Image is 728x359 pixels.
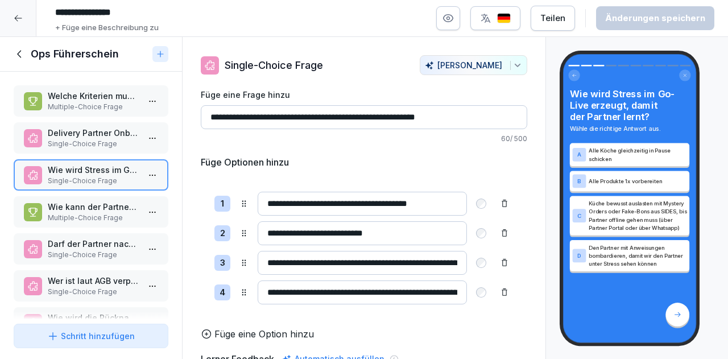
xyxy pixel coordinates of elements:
[48,213,139,223] p: Multiple-Choice Frage
[48,176,139,186] p: Single-Choice Frage
[540,12,565,24] div: Teilen
[47,330,135,342] div: Schritt hinzufügen
[589,244,686,268] p: Den Partner mit Anweisungen bombardieren, damit wir den Partner unter Stress sehen können
[570,88,689,123] h4: Wie wird Stress im Go-Live erzeugt, damit der Partner lernt?
[589,199,686,232] p: Küche bewusst auslasten mit Mystery Orders oder Fake-Bons aus SIDES, bis Partner offline gehen mu...
[420,55,527,75] button: [PERSON_NAME]
[225,57,323,73] p: Single-Choice Frage
[497,13,511,24] img: de.svg
[589,147,686,163] p: Alle Köche gleichzeitig in Pause schicken
[48,90,139,102] p: Welche Kriterien muss der Partner erfüllen, um einer unserer Partner zu werden?
[14,307,168,339] div: Wie wird die Rücknahme von Equipment bei Offboardings organisiert?Single-Choice Frage
[220,227,225,240] p: 2
[31,47,119,61] h1: Ops Führerschein
[577,151,581,158] p: A
[220,286,225,299] p: 4
[14,270,168,302] div: Wer ist laut AGB verpflichtet, die restliche Ware nach Partner-Kündigung gutzuschreiben?Single-Ch...
[577,178,581,184] p: B
[220,257,225,270] p: 3
[14,85,168,117] div: Welche Kriterien muss der Partner erfüllen, um einer unserer Partner zu werden?Multiple-Choice Frage
[596,6,714,30] button: Änderungen speichern
[48,127,139,139] p: Delivery Partner Onboardings: Was muss spätestens [DATE] dem Go-Live passieren?
[577,253,581,259] p: D
[48,139,139,149] p: Single-Choice Frage
[589,177,686,185] p: Alle Produkte 1x vorbereiten
[201,155,289,169] h5: Füge Optionen hinzu
[48,275,139,287] p: Wer ist laut AGB verpflichtet, die restliche Ware nach Partner-Kündigung gutzuschreiben?
[48,250,139,260] p: Single-Choice Frage
[605,12,705,24] div: Änderungen speichern
[14,324,168,348] button: Schritt hinzufügen
[14,196,168,228] div: Wie kann der Partner Produkte offline schalten?Multiple-Choice Frage
[201,89,527,101] label: Füge eine Frage hinzu
[425,60,522,70] div: [PERSON_NAME]
[570,124,689,133] p: Wähle die richtige Antwort aus.
[201,134,527,144] p: 60 / 500
[14,233,168,265] div: Darf der Partner nach der Kündigung noch [PERSON_NAME] abverkaufen?Single-Choice Frage
[14,122,168,154] div: Delivery Partner Onboardings: Was muss spätestens [DATE] dem Go-Live passieren?Single-Choice Frage
[531,6,575,31] button: Teilen
[221,197,224,211] p: 1
[48,164,139,176] p: Wie wird Stress im Go-Live erzeugt, damit der Partner lernt?
[48,201,139,213] p: Wie kann der Partner Produkte offline schalten?
[14,159,168,191] div: Wie wird Stress im Go-Live erzeugt, damit der Partner lernt?Single-Choice Frage
[48,102,139,112] p: Multiple-Choice Frage
[55,22,159,34] p: + Füge eine Beschreibung zu
[577,213,581,219] p: C
[48,238,139,250] p: Darf der Partner nach der Kündigung noch [PERSON_NAME] abverkaufen?
[214,327,314,341] p: Füge eine Option hinzu
[48,287,139,297] p: Single-Choice Frage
